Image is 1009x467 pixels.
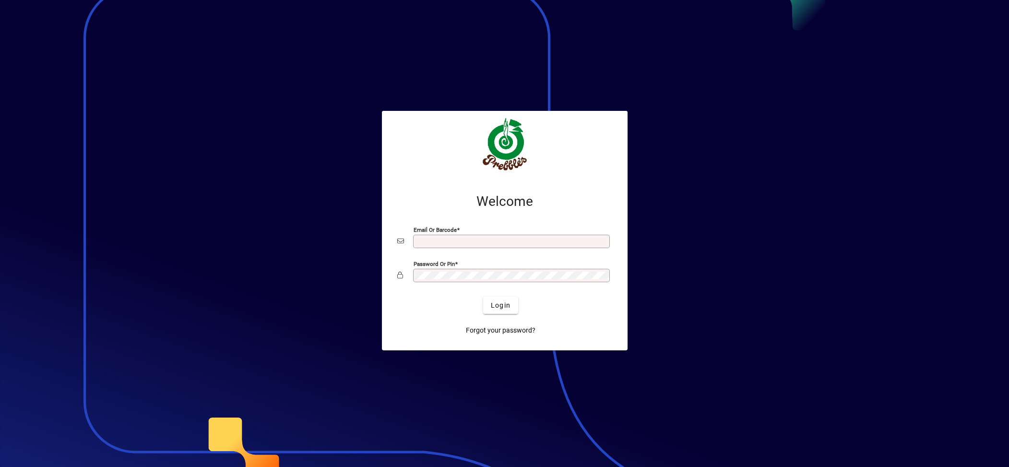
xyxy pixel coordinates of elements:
[466,325,535,335] span: Forgot your password?
[462,322,539,339] a: Forgot your password?
[414,227,457,233] mat-label: Email or Barcode
[414,261,455,267] mat-label: Password or Pin
[483,297,518,314] button: Login
[491,300,510,311] span: Login
[397,193,612,210] h2: Welcome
